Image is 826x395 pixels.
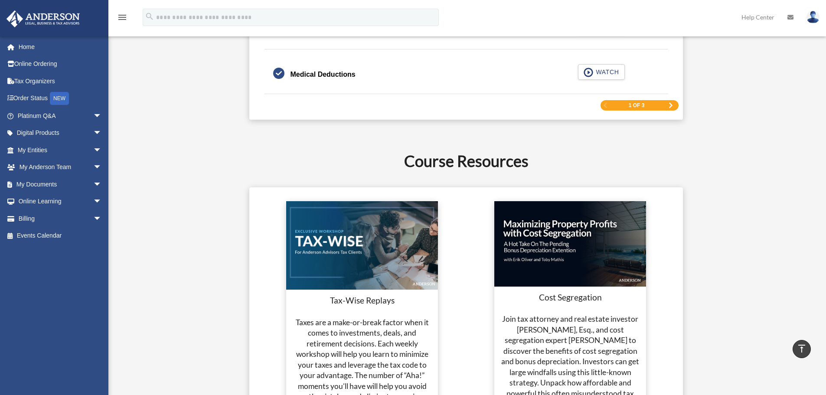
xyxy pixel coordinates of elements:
a: Next Page [668,102,673,108]
a: Platinum Q&Aarrow_drop_down [6,107,115,124]
a: Tax Organizers [6,72,115,90]
span: arrow_drop_down [93,124,111,142]
a: Billingarrow_drop_down [6,210,115,227]
button: WATCH [578,64,625,80]
a: Medical Deductions WATCH [273,64,659,85]
span: arrow_drop_down [93,176,111,193]
a: Home [6,38,115,55]
span: arrow_drop_down [93,107,111,125]
div: NEW [50,92,69,105]
i: search [145,12,154,21]
span: arrow_drop_down [93,193,111,211]
a: Online Ordering [6,55,115,73]
div: Medical Deductions [291,69,356,81]
a: Digital Productsarrow_drop_down [6,124,115,142]
img: cost-seg-update.jpg [494,201,646,287]
a: Online Learningarrow_drop_down [6,193,115,210]
h2: Course Resources [147,150,785,172]
a: vertical_align_top [793,340,811,358]
a: Events Calendar [6,227,115,245]
img: Anderson Advisors Platinum Portal [4,10,82,27]
a: My Entitiesarrow_drop_down [6,141,115,159]
h3: Tax-Wise Replays [291,295,433,307]
span: arrow_drop_down [93,210,111,228]
span: 1 of 3 [629,103,645,108]
a: menu [117,15,127,23]
i: vertical_align_top [797,343,807,354]
img: taxwise-replay.png [286,201,438,290]
h3: Cost Segregation [500,292,641,304]
a: Order StatusNEW [6,90,115,108]
span: WATCH [593,68,619,76]
span: arrow_drop_down [93,159,111,176]
img: User Pic [806,11,819,23]
a: My Documentsarrow_drop_down [6,176,115,193]
span: arrow_drop_down [93,141,111,159]
i: menu [117,12,127,23]
a: My Anderson Teamarrow_drop_down [6,159,115,176]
